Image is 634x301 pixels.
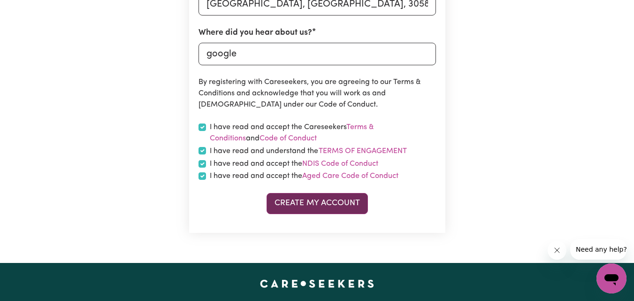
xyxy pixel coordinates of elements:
label: I have read and accept the [210,170,398,182]
a: Code of Conduct [260,135,317,142]
input: e.g. Google, word of mouth etc. [199,43,436,65]
iframe: Button to launch messaging window [596,263,626,293]
a: Aged Care Code of Conduct [302,172,398,180]
a: NDIS Code of Conduct [302,160,378,168]
button: I have read and understand the [318,145,407,157]
span: Need any help? [6,7,57,14]
label: I have read and understand the [210,145,407,157]
label: I have read and accept the Careseekers and [210,122,436,144]
a: Careseekers home page [260,280,374,287]
button: Create My Account [267,193,368,214]
label: Where did you hear about us? [199,27,312,39]
iframe: Close message [548,241,566,260]
p: By registering with Careseekers, you are agreeing to our Terms & Conditions and acknowledge that ... [199,77,436,110]
label: I have read and accept the [210,158,378,170]
iframe: Message from company [570,239,626,260]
